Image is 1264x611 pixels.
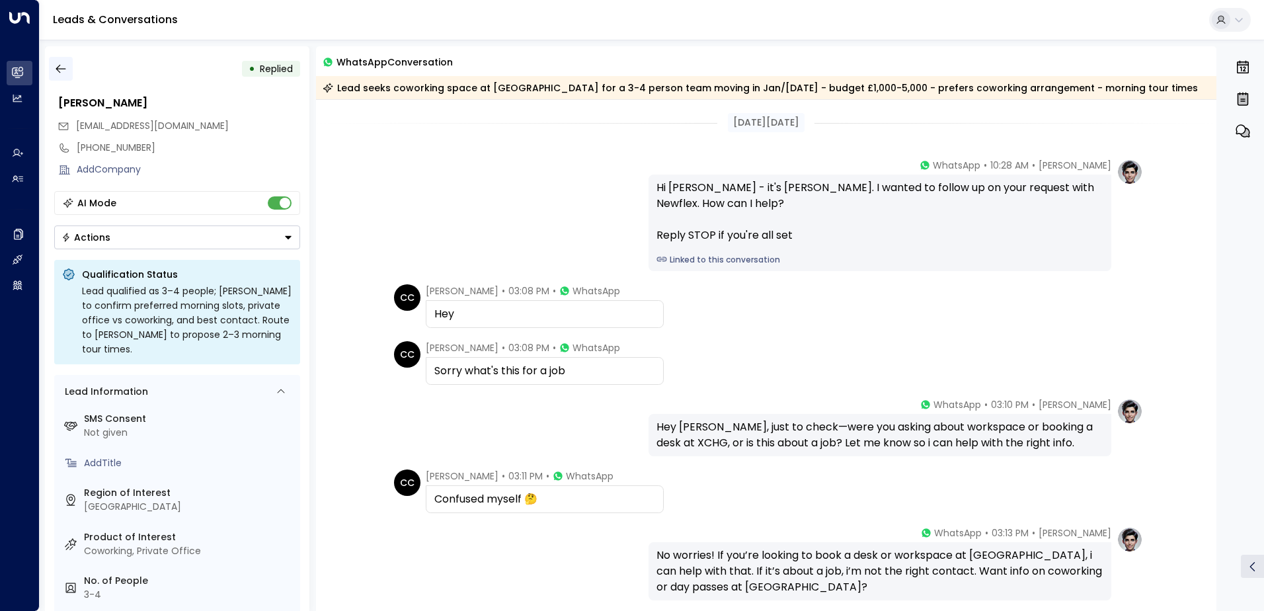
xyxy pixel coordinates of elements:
[566,469,613,483] span: WhatsApp
[434,306,655,322] div: Hey
[933,398,981,411] span: WhatsApp
[76,119,229,132] span: [EMAIL_ADDRESS][DOMAIN_NAME]
[394,469,420,496] div: CC
[1039,398,1111,411] span: [PERSON_NAME]
[502,469,505,483] span: •
[991,398,1029,411] span: 03:10 PM
[546,469,549,483] span: •
[336,54,453,69] span: WhatsApp Conversation
[573,284,620,298] span: WhatsApp
[656,180,1103,243] div: Hi [PERSON_NAME] - it's [PERSON_NAME]. I wanted to follow up on your request with Newflex. How ca...
[553,341,556,354] span: •
[984,398,988,411] span: •
[508,341,549,354] span: 03:08 PM
[84,544,295,558] div: Coworking, Private Office
[1032,159,1035,172] span: •
[54,225,300,249] button: Actions
[82,268,292,281] p: Qualification Status
[992,526,1029,540] span: 03:13 PM
[573,341,620,354] span: WhatsApp
[434,363,655,379] div: Sorry what's this for a job
[508,469,543,483] span: 03:11 PM
[76,119,229,133] span: charrierc97@gmail.com
[656,419,1103,451] div: Hey [PERSON_NAME], just to check—were you asking about workspace or booking a desk at XCHG, or is...
[54,225,300,249] div: Button group with a nested menu
[84,412,295,426] label: SMS Consent
[249,57,255,81] div: •
[426,341,498,354] span: [PERSON_NAME]
[60,385,148,399] div: Lead Information
[77,196,116,210] div: AI Mode
[84,486,295,500] label: Region of Interest
[82,284,292,356] div: Lead qualified as 3–4 people; [PERSON_NAME] to confirm preferred morning slots, private office vs...
[934,526,982,540] span: WhatsApp
[426,469,498,483] span: [PERSON_NAME]
[990,159,1029,172] span: 10:28 AM
[77,141,300,155] div: [PHONE_NUMBER]
[985,526,988,540] span: •
[1039,159,1111,172] span: [PERSON_NAME]
[84,456,295,470] div: AddTitle
[1039,526,1111,540] span: [PERSON_NAME]
[323,81,1198,95] div: Lead seeks coworking space at [GEOGRAPHIC_DATA] for a 3-4 person team moving in Jan/[DATE] - budg...
[77,163,300,177] div: AddCompany
[656,254,1103,266] a: Linked to this conversation
[53,12,178,27] a: Leads & Conversations
[553,284,556,298] span: •
[933,159,980,172] span: WhatsApp
[260,62,293,75] span: Replied
[434,491,655,507] div: Confused myself 🤔
[84,500,295,514] div: [GEOGRAPHIC_DATA]
[1117,526,1143,553] img: profile-logo.png
[58,95,300,111] div: [PERSON_NAME]
[728,113,805,132] div: [DATE][DATE]
[502,341,505,354] span: •
[1117,159,1143,185] img: profile-logo.png
[84,588,295,602] div: 3-4
[508,284,549,298] span: 03:08 PM
[426,284,498,298] span: [PERSON_NAME]
[394,341,420,368] div: CC
[1117,398,1143,425] img: profile-logo.png
[394,284,420,311] div: CC
[84,574,295,588] label: No. of People
[656,548,1103,595] div: No worries! If you’re looking to book a desk or workspace at [GEOGRAPHIC_DATA], i can help with t...
[84,530,295,544] label: Product of Interest
[984,159,987,172] span: •
[502,284,505,298] span: •
[61,231,110,243] div: Actions
[1032,526,1035,540] span: •
[1032,398,1035,411] span: •
[84,426,295,440] div: Not given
